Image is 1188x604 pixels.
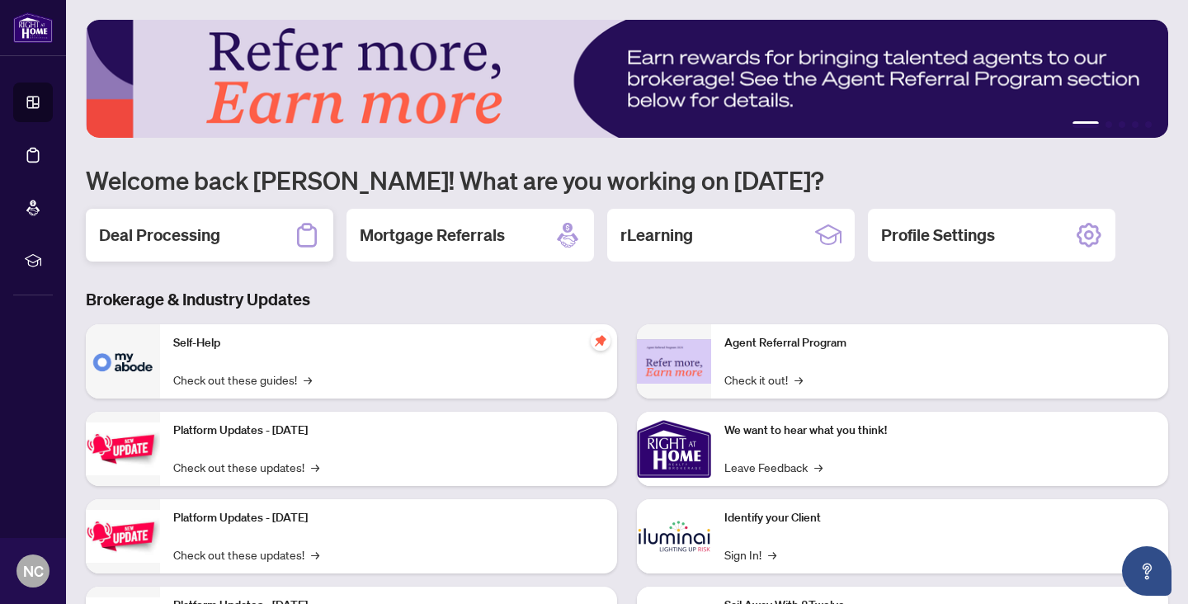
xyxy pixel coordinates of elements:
[1132,121,1138,128] button: 4
[86,164,1168,196] h1: Welcome back [PERSON_NAME]! What are you working on [DATE]?
[724,509,1155,527] p: Identify your Client
[86,20,1168,138] img: Slide 0
[311,458,319,476] span: →
[1145,121,1152,128] button: 5
[86,422,160,474] img: Platform Updates - July 21, 2025
[1122,546,1171,596] button: Open asap
[99,224,220,247] h2: Deal Processing
[881,224,995,247] h2: Profile Settings
[620,224,693,247] h2: rLearning
[173,334,604,352] p: Self-Help
[86,288,1168,311] h3: Brokerage & Industry Updates
[591,331,610,351] span: pushpin
[1119,121,1125,128] button: 3
[724,545,776,564] a: Sign In!→
[637,499,711,573] img: Identify your Client
[360,224,505,247] h2: Mortgage Referrals
[173,458,319,476] a: Check out these updates!→
[724,458,823,476] a: Leave Feedback→
[637,412,711,486] img: We want to hear what you think!
[768,545,776,564] span: →
[1072,121,1099,128] button: 1
[794,370,803,389] span: →
[86,510,160,562] img: Platform Updates - July 8, 2025
[637,339,711,385] img: Agent Referral Program
[173,545,319,564] a: Check out these updates!→
[173,370,312,389] a: Check out these guides!→
[311,545,319,564] span: →
[86,324,160,399] img: Self-Help
[173,422,604,440] p: Platform Updates - [DATE]
[23,559,44,583] span: NC
[173,509,604,527] p: Platform Updates - [DATE]
[724,370,803,389] a: Check it out!→
[13,12,53,43] img: logo
[724,334,1155,352] p: Agent Referral Program
[814,458,823,476] span: →
[724,422,1155,440] p: We want to hear what you think!
[1105,121,1112,128] button: 2
[304,370,312,389] span: →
